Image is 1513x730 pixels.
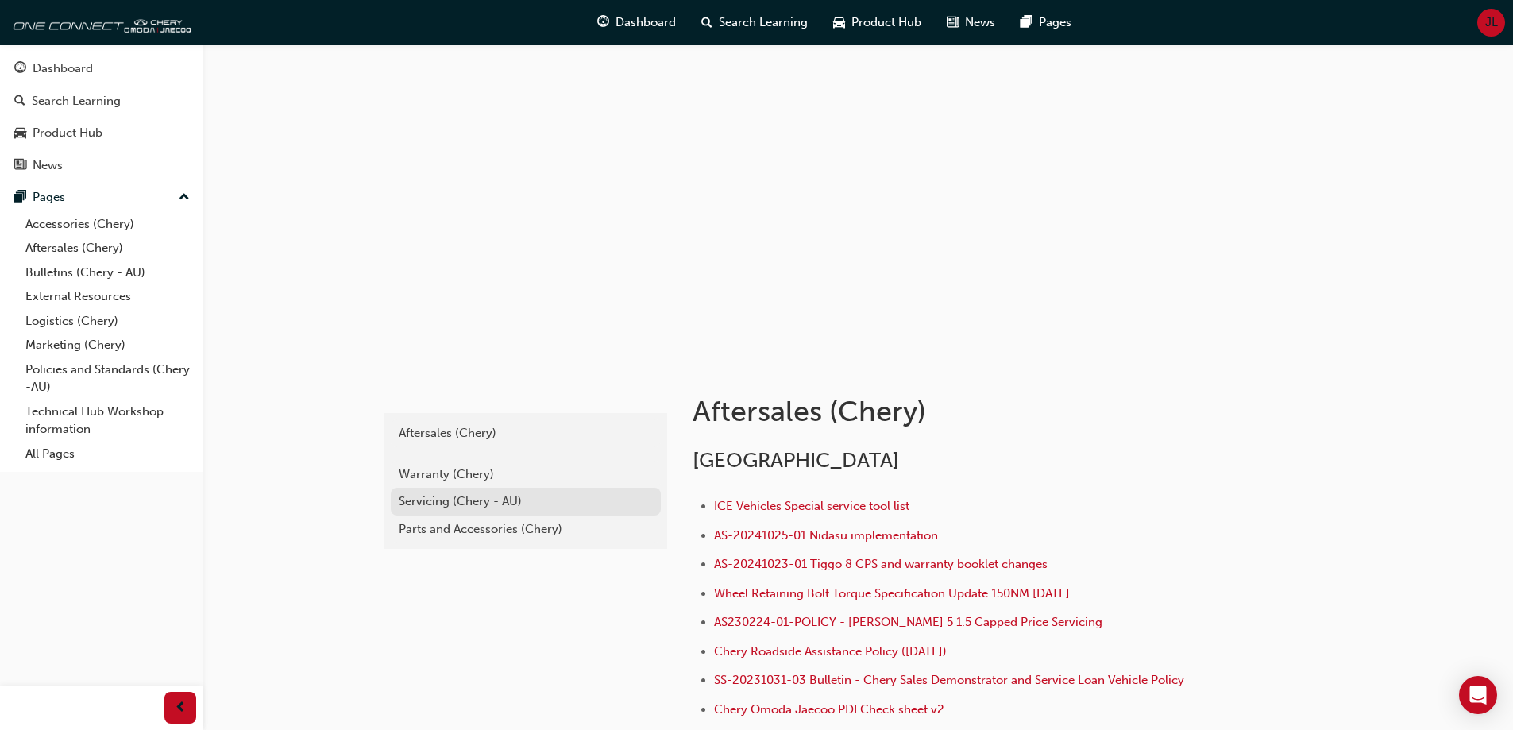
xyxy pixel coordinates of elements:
a: guage-iconDashboard [585,6,689,39]
a: pages-iconPages [1008,6,1084,39]
a: Search Learning [6,87,196,116]
a: AS230224-01-POLICY - [PERSON_NAME] 5 1.5 Capped Price Servicing [714,615,1102,629]
span: Search Learning [719,14,808,32]
span: Dashboard [616,14,676,32]
span: guage-icon [14,62,26,76]
span: pages-icon [1021,13,1032,33]
div: Open Intercom Messenger [1459,676,1497,714]
a: Warranty (Chery) [391,461,661,489]
a: ICE Vehicles Special service tool list [714,499,909,513]
div: Aftersales (Chery) [399,424,653,442]
span: Product Hub [851,14,921,32]
img: oneconnect [8,6,191,38]
div: Servicing (Chery - AU) [399,492,653,511]
span: news-icon [947,13,959,33]
a: AS-20241023-01 Tiggo 8 CPS and warranty booklet changes [714,557,1048,571]
a: Dashboard [6,54,196,83]
a: News [6,151,196,180]
button: JL [1477,9,1505,37]
a: Bulletins (Chery - AU) [19,261,196,285]
a: Chery Omoda Jaecoo PDI Check sheet v2 [714,702,944,716]
button: Pages [6,183,196,212]
span: search-icon [701,13,712,33]
div: Pages [33,188,65,207]
span: News [965,14,995,32]
span: [GEOGRAPHIC_DATA] [693,448,899,473]
span: news-icon [14,159,26,173]
span: guage-icon [597,13,609,33]
a: External Resources [19,284,196,309]
span: prev-icon [175,698,187,718]
a: Accessories (Chery) [19,212,196,237]
span: JL [1485,14,1498,32]
span: car-icon [14,126,26,141]
span: search-icon [14,95,25,109]
a: AS-20241025-01 Nidasu implementation [714,528,938,543]
a: Logistics (Chery) [19,309,196,334]
a: SS-20231031-03 Bulletin - Chery Sales Demonstrator and Service Loan Vehicle Policy [714,673,1184,687]
h1: Aftersales (Chery) [693,394,1214,429]
button: DashboardSearch LearningProduct HubNews [6,51,196,183]
a: Aftersales (Chery) [19,236,196,261]
a: Technical Hub Workshop information [19,400,196,442]
span: up-icon [179,187,190,208]
div: Search Learning [32,92,121,110]
a: Chery Roadside Assistance Policy ([DATE]) [714,644,947,659]
span: pages-icon [14,191,26,205]
span: car-icon [833,13,845,33]
a: car-iconProduct Hub [820,6,934,39]
div: Parts and Accessories (Chery) [399,520,653,539]
a: Parts and Accessories (Chery) [391,516,661,543]
a: Marketing (Chery) [19,333,196,357]
a: Product Hub [6,118,196,148]
a: Policies and Standards (Chery -AU) [19,357,196,400]
div: News [33,156,63,175]
div: Dashboard [33,60,93,78]
div: Warranty (Chery) [399,465,653,484]
a: Aftersales (Chery) [391,419,661,447]
a: search-iconSearch Learning [689,6,820,39]
span: Pages [1039,14,1071,32]
div: Product Hub [33,124,102,142]
a: Servicing (Chery - AU) [391,488,661,516]
a: Wheel Retaining Bolt Torque Specification Update 150NM [DATE] [714,586,1070,601]
a: news-iconNews [934,6,1008,39]
a: All Pages [19,442,196,466]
